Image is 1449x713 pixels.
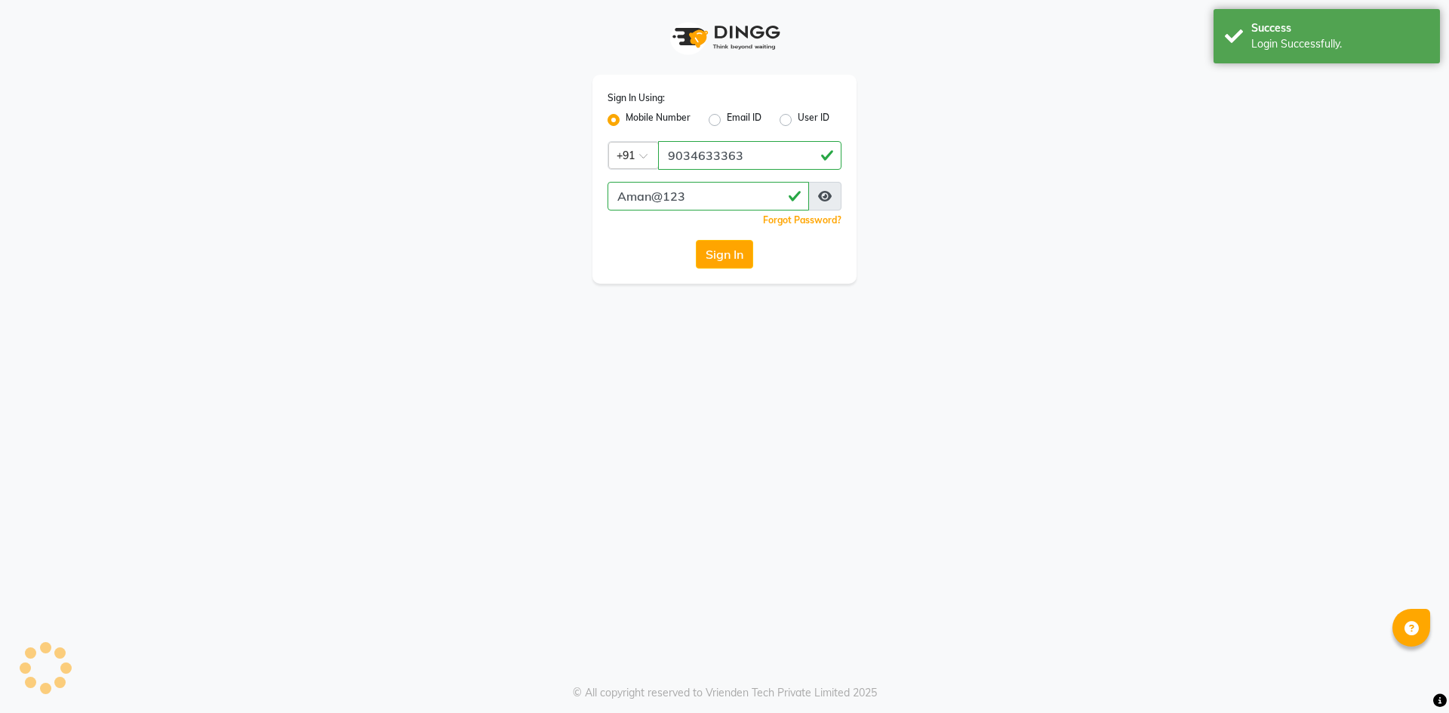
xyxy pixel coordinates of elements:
div: Login Successfully. [1251,36,1429,52]
div: Success [1251,20,1429,36]
input: Username [608,182,809,211]
label: Mobile Number [626,111,691,129]
input: Username [658,141,841,170]
img: logo1.svg [664,15,785,60]
label: Email ID [727,111,761,129]
label: Sign In Using: [608,91,665,105]
a: Forgot Password? [763,214,841,226]
label: User ID [798,111,829,129]
button: Sign In [696,240,753,269]
iframe: chat widget [1386,653,1434,698]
